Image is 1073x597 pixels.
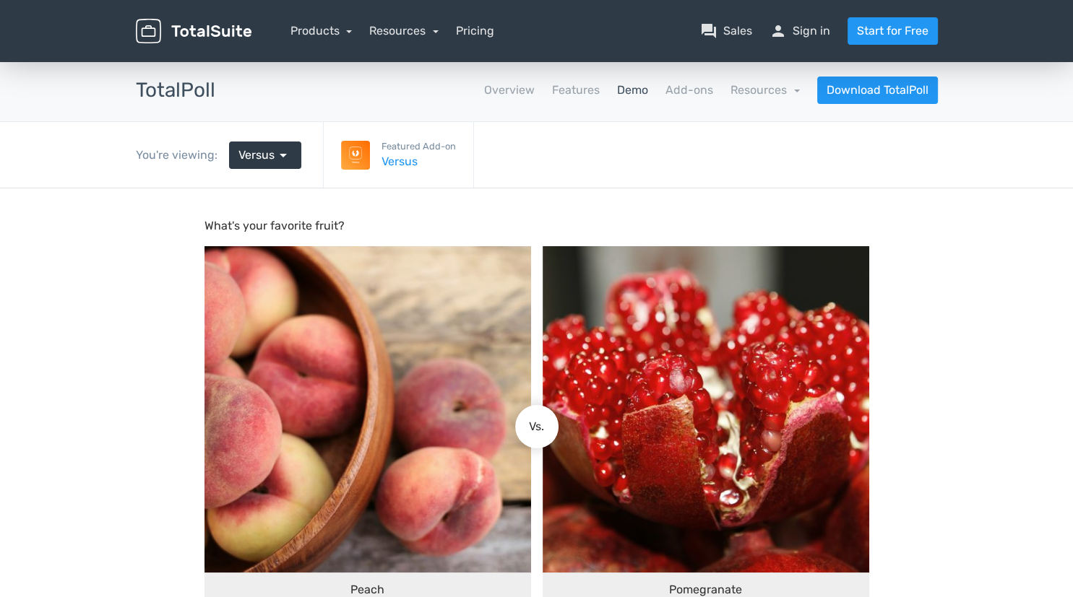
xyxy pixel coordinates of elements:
[745,442,809,478] button: Results
[341,141,370,170] img: Versus
[369,24,439,38] a: Resources
[731,83,800,97] a: Resources
[350,393,384,410] span: Peach
[770,22,787,40] span: person
[848,17,938,45] a: Start for Free
[543,58,869,384] img: pomegranate-196800_1920-500x500.jpg
[665,82,713,99] a: Add-ons
[700,22,718,40] span: question_answer
[382,139,456,153] small: Featured Add-on
[770,22,830,40] a: personSign in
[669,393,742,410] span: Pomegranate
[617,82,648,99] a: Demo
[136,147,229,164] div: You're viewing:
[552,82,600,99] a: Features
[529,230,544,247] span: Vs.
[204,58,531,384] img: peach-3314679_1920-500x500.jpg
[136,79,215,102] h3: TotalPoll
[290,24,353,38] a: Products
[229,141,301,169] a: Versus arrow_drop_down
[821,442,869,478] button: Vote
[136,19,251,44] img: TotalSuite for WordPress
[275,147,292,164] span: arrow_drop_down
[456,22,494,40] a: Pricing
[817,77,938,104] a: Download TotalPoll
[484,82,535,99] a: Overview
[238,147,275,164] span: Versus
[382,153,456,170] a: Versus
[204,29,869,46] p: What's your favorite fruit?
[700,22,752,40] a: question_answerSales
